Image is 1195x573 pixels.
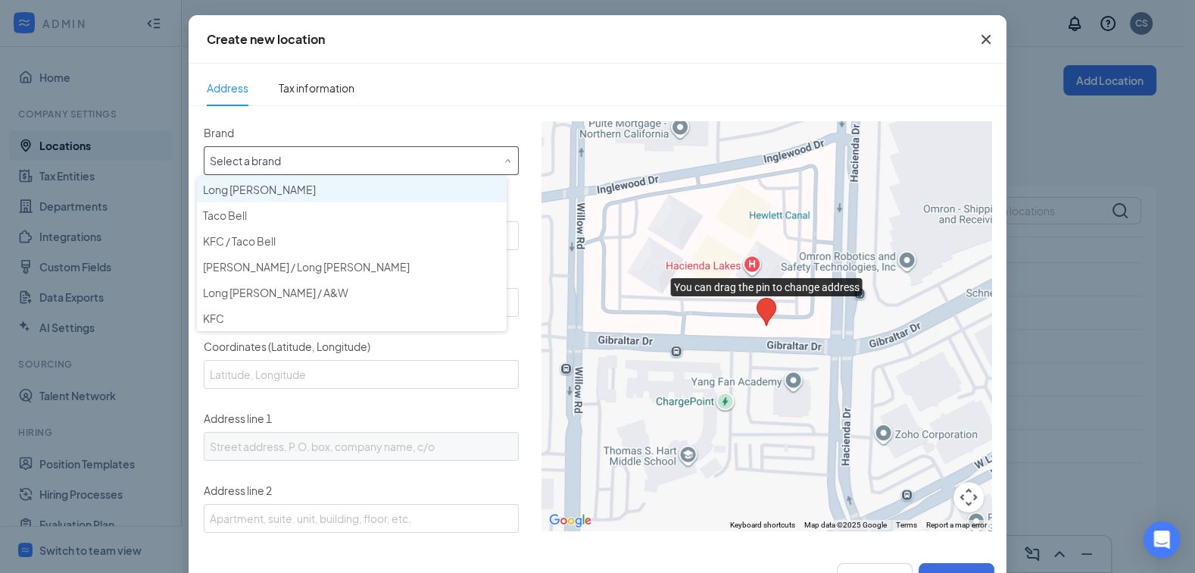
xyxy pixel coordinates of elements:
[279,81,354,95] span: Tax information
[204,126,234,139] span: Brand
[203,233,276,249] span: KFC / Taco Bell
[207,31,325,48] div: Create new location
[896,521,917,529] a: Terms (opens in new tab)
[953,482,984,512] button: Map camera controls
[1144,521,1180,558] div: Open Intercom Messenger
[966,15,1006,64] button: Close
[204,412,272,425] span: Address line 1
[207,70,248,105] span: Address
[204,360,519,389] input: Latitude, Longitude
[204,432,519,461] input: Street address, P.O. box, company name, c/o
[204,484,272,497] span: Address line 2
[730,520,795,531] button: Keyboard shortcuts
[204,340,370,353] span: Coordinates (Latitude, Longitude)
[804,521,887,529] span: Map data ©2025 Google
[203,182,316,197] span: Long [PERSON_NAME]
[977,30,995,49] svg: Cross
[545,511,595,531] a: Open this area in Google Maps (opens a new window)
[203,311,224,326] span: KFC
[545,511,595,531] img: Google
[757,298,776,326] div: You can drag the pin to change address
[926,521,987,529] a: Report a map error
[203,285,348,300] span: Long [PERSON_NAME] / A&W
[203,208,247,223] span: Taco Bell
[203,259,410,274] span: [PERSON_NAME] / Long [PERSON_NAME]
[204,504,519,533] input: Apartment, suite, unit, building, floor, etc.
